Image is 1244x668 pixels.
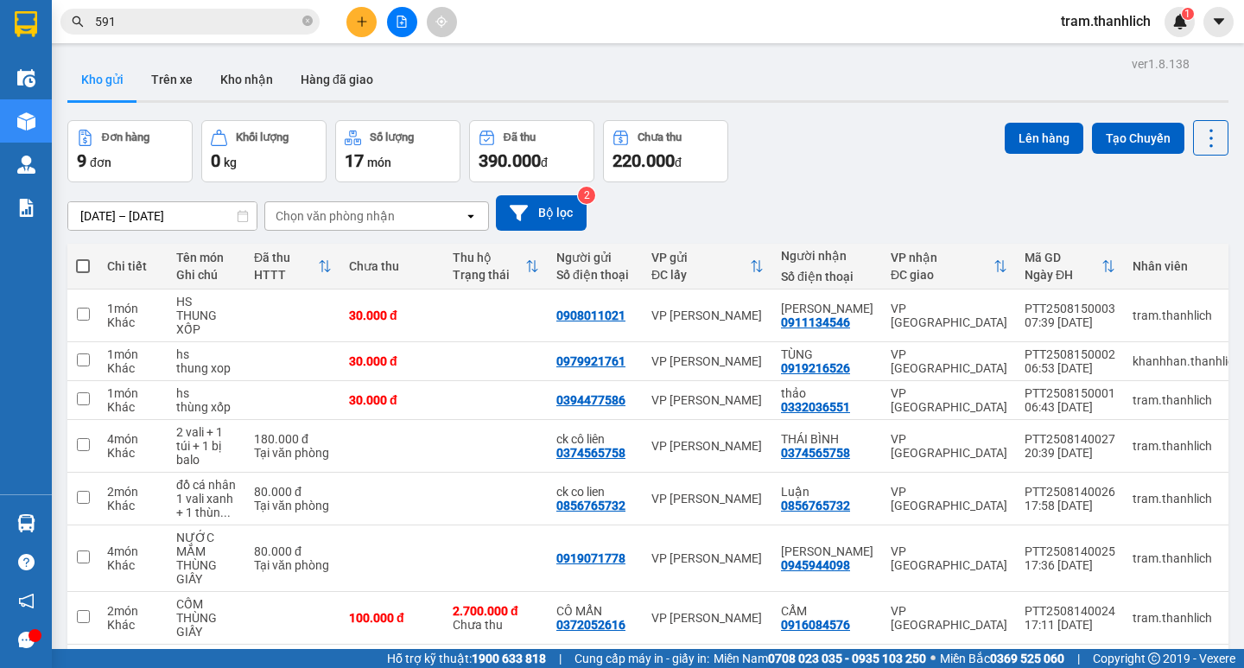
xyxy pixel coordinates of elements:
div: Đơn hàng [102,131,149,143]
button: Số lượng17món [335,120,460,182]
span: file-add [396,16,408,28]
div: Tại văn phòng [254,558,332,572]
img: warehouse-icon [17,514,35,532]
span: 1 [1184,8,1190,20]
th: Toggle SortBy [245,244,340,289]
span: món [367,156,391,169]
div: VP [GEOGRAPHIC_DATA] [891,302,1007,329]
div: Người nhận [781,249,873,263]
th: Toggle SortBy [882,244,1016,289]
div: VP [PERSON_NAME] [651,492,764,506]
img: warehouse-icon [17,69,35,87]
img: icon-new-feature [1172,14,1188,29]
div: Khác [107,499,159,512]
span: notification [18,593,35,609]
input: Select a date range. [68,202,257,230]
div: PTT2508140027 [1025,432,1115,446]
div: 80.000 đ [254,544,332,558]
div: ĐỨC THIỆN [781,302,873,315]
span: ⚪️ [930,655,936,662]
div: tram.thanhlich [1133,439,1241,453]
button: Bộ lọc [496,195,587,231]
div: 0916084576 [781,618,850,632]
div: tram.thanhlich [1133,393,1241,407]
div: tram.thanhlich [1133,309,1241,322]
div: VP nhận [891,251,993,264]
div: PTT2508140025 [1025,544,1115,558]
div: thùng xốp [176,400,237,414]
div: 0374565758 [556,446,625,460]
span: copyright [1148,652,1160,665]
div: 0911134546 [781,315,850,329]
div: Chi tiết [107,259,159,273]
span: 390.000 [479,150,541,171]
div: Thu hộ [453,251,525,264]
div: VP [PERSON_NAME] [651,611,764,625]
span: tram.thanhlich [1047,10,1165,32]
div: Số lượng [370,131,414,143]
div: PTT2508150002 [1025,347,1115,361]
div: 2 món [107,604,159,618]
div: Chưa thu [638,131,682,143]
div: VP [PERSON_NAME] [651,354,764,368]
div: VP gửi [651,251,750,264]
div: Khác [107,400,159,414]
div: 0374565758 [781,446,850,460]
div: Số điện thoại [556,268,634,282]
div: Khác [107,361,159,375]
div: Người gửi [556,251,634,264]
span: đ [541,156,548,169]
span: 0 [211,150,220,171]
span: caret-down [1211,14,1227,29]
div: TÙNG [781,347,873,361]
div: Khác [107,618,159,632]
div: 4 món [107,432,159,446]
div: 0394477586 [556,393,625,407]
div: VP [GEOGRAPHIC_DATA] [891,544,1007,572]
div: VP [GEOGRAPHIC_DATA] [891,432,1007,460]
span: | [559,649,562,668]
div: Tại văn phòng [254,446,332,460]
div: PTT2508140024 [1025,604,1115,618]
div: 17:36 [DATE] [1025,558,1115,572]
div: 180.000 đ [254,432,332,446]
div: 30.000 đ [349,354,435,368]
span: kg [224,156,237,169]
span: 9 [77,150,86,171]
div: VP [GEOGRAPHIC_DATA] [891,485,1007,512]
div: 06:43 [DATE] [1025,400,1115,414]
th: Toggle SortBy [444,244,548,289]
div: Khác [107,558,159,572]
div: hs [176,347,237,361]
button: file-add [387,7,417,37]
div: thảo [781,386,873,400]
div: THÁI BÌNH [781,432,873,446]
div: THÙNG GIẤY [176,611,237,639]
div: 0979921761 [556,354,625,368]
div: 1 món [107,302,159,315]
div: Khối lượng [236,131,289,143]
div: khanhhan.thanhlich [1133,354,1241,368]
div: 30.000 đ [349,309,435,322]
div: CẨM [781,604,873,618]
button: Khối lượng0kg [201,120,327,182]
div: hs [176,386,237,400]
div: 2 vali + 1 túi + 1 bị balo [176,425,237,467]
div: ver 1.8.138 [1132,54,1190,73]
text: PTT2508150003 [98,73,226,92]
div: Số điện thoại [781,270,873,283]
div: CÔ MẨN [556,604,634,618]
div: 2 món [107,485,159,499]
div: VP [GEOGRAPHIC_DATA] [891,347,1007,375]
span: close-circle [302,14,313,30]
span: | [1077,649,1080,668]
div: VP [PERSON_NAME] [651,439,764,453]
div: 0919216526 [781,361,850,375]
th: Toggle SortBy [643,244,772,289]
span: close-circle [302,16,313,26]
div: ck cô liên [556,432,634,446]
div: Chưa thu [453,604,539,632]
span: Hỗ trợ kỹ thuật: [387,649,546,668]
div: THUNG XỐP [176,309,237,336]
div: 20:39 [DATE] [1025,446,1115,460]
